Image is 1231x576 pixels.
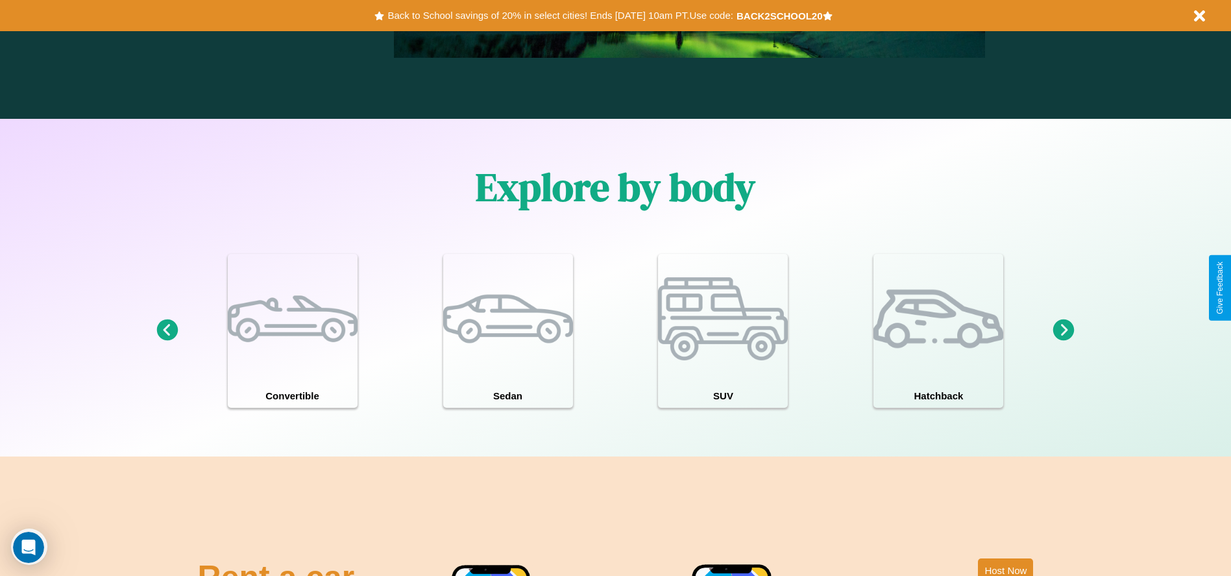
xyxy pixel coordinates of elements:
h4: SUV [658,384,788,408]
iframe: Intercom live chat [13,532,44,563]
h1: Explore by body [476,160,755,214]
h4: Convertible [228,384,358,408]
iframe: Intercom live chat discovery launcher [11,529,47,565]
h4: Hatchback [873,384,1003,408]
button: Back to School savings of 20% in select cities! Ends [DATE] 10am PT.Use code: [384,6,736,25]
b: BACK2SCHOOL20 [737,10,823,21]
div: Give Feedback [1215,262,1225,314]
h4: Sedan [443,384,573,408]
